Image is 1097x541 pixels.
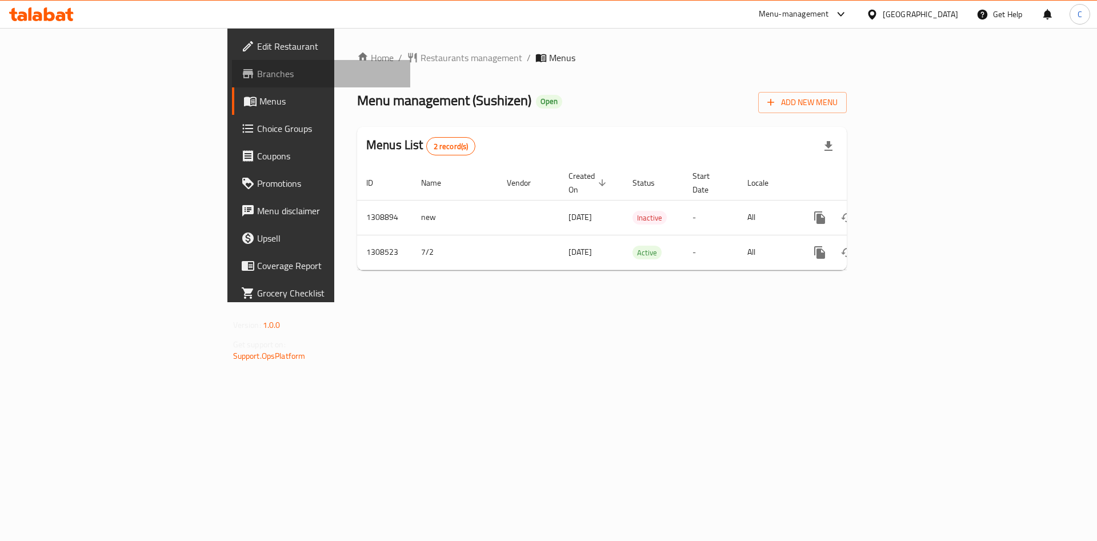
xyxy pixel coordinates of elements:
div: Menu-management [759,7,829,21]
span: Menu management ( Sushizen ) [357,87,531,113]
td: - [683,235,738,270]
a: Branches [232,60,411,87]
span: Version: [233,318,261,332]
span: Upsell [257,231,402,245]
span: Status [632,176,670,190]
span: Vendor [507,176,546,190]
td: - [683,200,738,235]
button: more [806,239,834,266]
table: enhanced table [357,166,925,270]
button: more [806,204,834,231]
span: Coupons [257,149,402,163]
span: C [1078,8,1082,21]
a: Grocery Checklist [232,279,411,307]
span: Edit Restaurant [257,39,402,53]
button: Add New Menu [758,92,847,113]
button: Change Status [834,204,861,231]
nav: breadcrumb [357,51,847,65]
div: Open [536,95,562,109]
a: Choice Groups [232,115,411,142]
span: Menu disclaimer [257,204,402,218]
h2: Menus List [366,137,475,155]
span: Promotions [257,177,402,190]
span: Created On [568,169,610,197]
span: Inactive [632,211,667,225]
td: 7/2 [412,235,498,270]
span: Choice Groups [257,122,402,135]
span: Branches [257,67,402,81]
span: Restaurants management [421,51,522,65]
td: All [738,235,797,270]
td: All [738,200,797,235]
span: [DATE] [568,245,592,259]
span: Start Date [692,169,724,197]
span: Menus [259,94,402,108]
a: Coverage Report [232,252,411,279]
span: Add New Menu [767,95,838,110]
span: Active [632,246,662,259]
a: Support.OpsPlatform [233,348,306,363]
a: Coupons [232,142,411,170]
span: Locale [747,176,783,190]
span: Name [421,176,456,190]
span: Grocery Checklist [257,286,402,300]
span: Get support on: [233,337,286,352]
a: Upsell [232,225,411,252]
span: Menus [549,51,575,65]
span: Coverage Report [257,259,402,272]
li: / [527,51,531,65]
a: Promotions [232,170,411,197]
a: Menus [232,87,411,115]
td: new [412,200,498,235]
th: Actions [797,166,925,201]
div: Total records count [426,137,476,155]
a: Menu disclaimer [232,197,411,225]
div: Export file [815,133,842,160]
span: ID [366,176,388,190]
a: Restaurants management [407,51,522,65]
a: Edit Restaurant [232,33,411,60]
span: 1.0.0 [263,318,281,332]
div: [GEOGRAPHIC_DATA] [883,8,958,21]
span: [DATE] [568,210,592,225]
span: Open [536,97,562,106]
span: 2 record(s) [427,141,475,152]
